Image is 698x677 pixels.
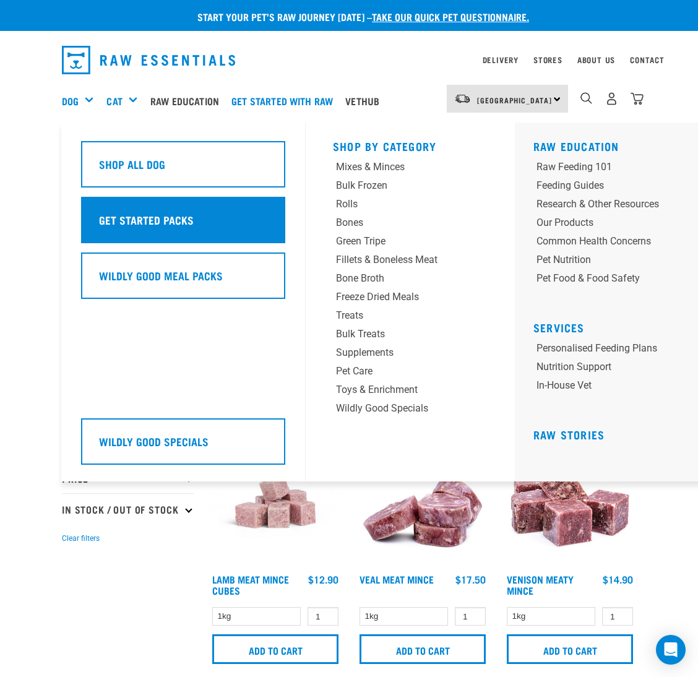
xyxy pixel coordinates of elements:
[99,433,209,449] h5: Wildly Good Specials
[52,41,646,79] nav: dropdown navigation
[536,197,659,212] div: Research & Other Resources
[533,160,689,178] a: Raw Feeding 101
[333,271,488,290] a: Bone Broth
[81,252,285,308] a: Wildly Good Meal Packs
[308,574,338,585] div: $12.90
[656,635,686,665] div: Open Intercom Messenger
[533,58,562,62] a: Stores
[333,178,488,197] a: Bulk Frozen
[62,93,79,108] a: Dog
[336,178,458,193] div: Bulk Frozen
[477,98,552,102] span: [GEOGRAPHIC_DATA]
[62,493,194,524] p: In Stock / Out Of Stock
[106,93,122,108] a: Cat
[333,215,488,234] a: Bones
[333,327,488,345] a: Bulk Treats
[580,92,592,104] img: home-icon-1@2x.png
[333,401,488,420] a: Wildly Good Specials
[504,435,636,567] img: 1117 Venison Meat Mince 01
[336,382,458,397] div: Toys & Enrichment
[336,364,458,379] div: Pet Care
[603,574,633,585] div: $14.90
[507,634,633,664] input: Add to cart
[228,76,342,126] a: Get started with Raw
[360,576,434,582] a: Veal Meat Mince
[81,141,285,197] a: Shop All Dog
[336,271,458,286] div: Bone Broth
[454,93,471,105] img: van-moving.png
[533,143,619,149] a: Raw Education
[533,197,689,215] a: Research & Other Resources
[81,418,285,474] a: Wildly Good Specials
[360,634,486,664] input: Add to cart
[308,607,338,626] input: 1
[631,92,644,105] img: home-icon@2x.png
[336,160,458,175] div: Mixes & Minces
[605,92,618,105] img: user.png
[333,140,488,150] h5: Shop By Category
[336,234,458,249] div: Green Tripe
[336,308,458,323] div: Treats
[536,252,659,267] div: Pet Nutrition
[336,327,458,342] div: Bulk Treats
[336,345,458,360] div: Supplements
[356,435,489,567] img: 1160 Veal Meat Mince Medallions 01
[212,576,289,593] a: Lamb Meat Mince Cubes
[333,234,488,252] a: Green Tripe
[209,435,342,567] img: Lamb Meat Mince
[333,160,488,178] a: Mixes & Minces
[533,321,689,331] h5: Services
[630,58,665,62] a: Contact
[99,212,194,228] h5: Get Started Packs
[536,271,659,286] div: Pet Food & Food Safety
[81,197,285,252] a: Get Started Packs
[336,290,458,304] div: Freeze Dried Meals
[533,271,689,290] a: Pet Food & Food Safety
[342,76,389,126] a: Vethub
[333,345,488,364] a: Supplements
[212,634,338,664] input: Add to cart
[99,267,223,283] h5: Wildly Good Meal Packs
[333,382,488,401] a: Toys & Enrichment
[533,234,689,252] a: Common Health Concerns
[99,156,165,172] h5: Shop All Dog
[536,178,659,193] div: Feeding Guides
[533,252,689,271] a: Pet Nutrition
[533,178,689,197] a: Feeding Guides
[602,607,633,626] input: 1
[533,360,689,378] a: Nutrition Support
[62,533,100,544] button: Clear filters
[336,215,458,230] div: Bones
[533,341,689,360] a: Personalised Feeding Plans
[536,160,659,175] div: Raw Feeding 101
[333,290,488,308] a: Freeze Dried Meals
[455,607,486,626] input: 1
[336,252,458,267] div: Fillets & Boneless Meat
[507,576,574,593] a: Venison Meaty Mince
[62,46,235,74] img: Raw Essentials Logo
[333,197,488,215] a: Rolls
[333,308,488,327] a: Treats
[577,58,615,62] a: About Us
[483,58,519,62] a: Delivery
[333,252,488,271] a: Fillets & Boneless Meat
[533,431,605,438] a: Raw Stories
[336,197,458,212] div: Rolls
[533,378,689,397] a: In-house vet
[372,14,529,19] a: take our quick pet questionnaire.
[147,76,228,126] a: Raw Education
[455,574,486,585] div: $17.50
[333,364,488,382] a: Pet Care
[536,215,659,230] div: Our Products
[536,234,659,249] div: Common Health Concerns
[533,215,689,234] a: Our Products
[336,401,458,416] div: Wildly Good Specials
